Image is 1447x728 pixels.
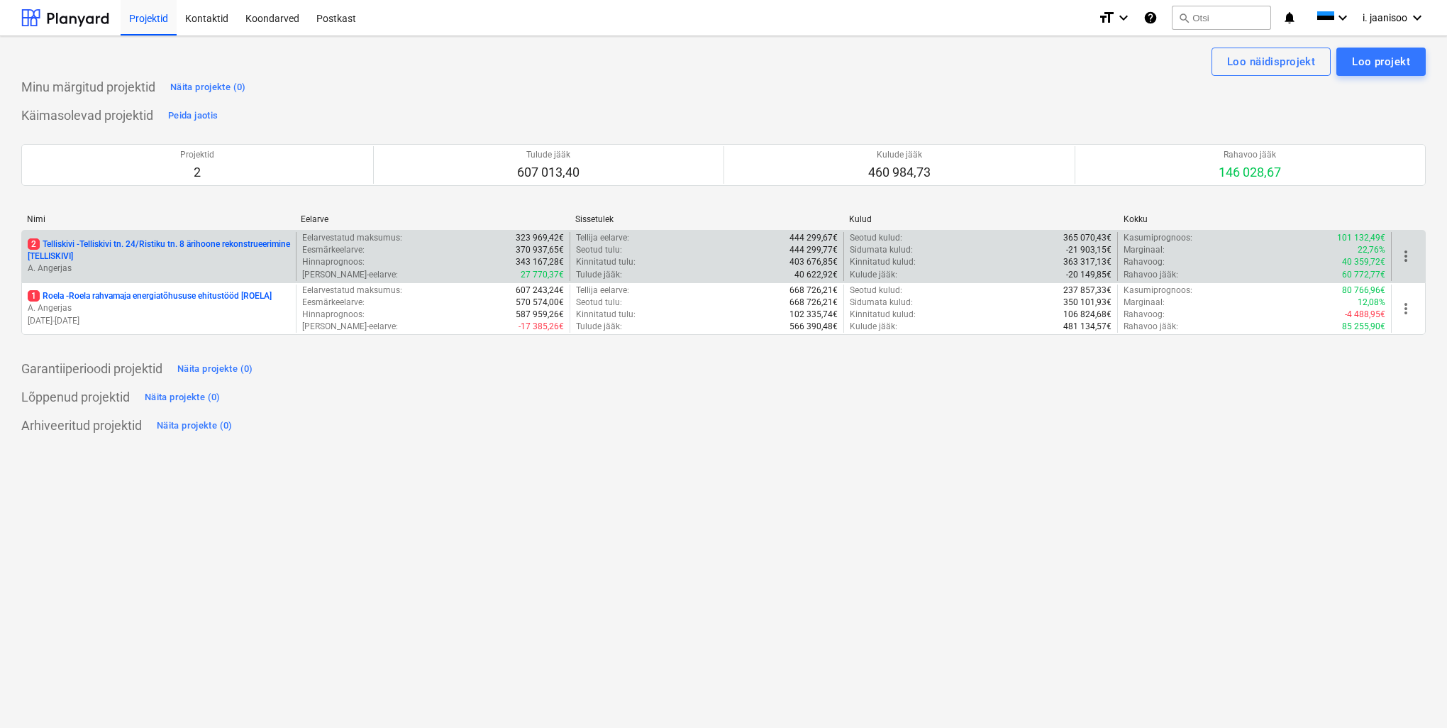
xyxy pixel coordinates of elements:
p: Rahavoog : [1124,309,1165,321]
div: Kulud [849,214,1111,224]
p: 40 359,72€ [1342,256,1385,268]
button: Näita projekte (0) [153,414,236,437]
p: Projektid [180,149,214,161]
p: Kinnitatud tulu : [576,256,636,268]
p: Kulude jääk : [850,269,897,281]
p: Rahavoo jääk : [1124,269,1178,281]
div: Loo projekt [1352,53,1410,71]
p: Sidumata kulud : [850,244,913,256]
p: Tulude jääk : [576,321,622,333]
p: 101 132,49€ [1337,232,1385,244]
p: 365 070,43€ [1063,232,1111,244]
div: 1Roela -Roela rahvamaja energiatõhususe ehitustööd [ROELA]A. Angerjas[DATE]-[DATE] [28,290,290,326]
span: search [1178,12,1190,23]
p: 403 676,85€ [789,256,838,268]
p: 12,08% [1358,297,1385,309]
span: i. jaanisoo [1363,12,1407,23]
p: Rahavoo jääk [1219,149,1281,161]
div: 2Telliskivi -Telliskivi tn. 24/Ristiku tn. 8 ärihoone rekonstrueerimine [TELLISKIVI]A. Angerjas [28,238,290,275]
p: Eelarvestatud maksumus : [302,285,402,297]
div: Näita projekte (0) [145,390,221,406]
p: Garantiiperioodi projektid [21,360,162,377]
p: 363 317,13€ [1063,256,1111,268]
p: Lõppenud projektid [21,389,130,406]
i: format_size [1098,9,1115,26]
p: 343 167,28€ [516,256,564,268]
p: -20 149,85€ [1066,269,1111,281]
p: 370 937,65€ [516,244,564,256]
p: Kulude jääk [868,149,931,161]
p: Seotud tulu : [576,297,622,309]
p: Tellija eelarve : [576,285,629,297]
p: Kasumiprognoos : [1124,285,1192,297]
p: Rahavoo jääk : [1124,321,1178,333]
button: Näita projekte (0) [167,76,250,99]
p: Kinnitatud kulud : [850,309,916,321]
p: 27 770,37€ [521,269,564,281]
p: -21 903,15€ [1066,244,1111,256]
p: 444 299,67€ [789,232,838,244]
iframe: Chat Widget [1376,660,1447,728]
p: 444 299,77€ [789,244,838,256]
p: 80 766,96€ [1342,285,1385,297]
p: 2 [180,164,214,181]
i: Abikeskus [1143,9,1158,26]
div: Näita projekte (0) [157,418,233,434]
span: 2 [28,238,40,250]
i: notifications [1282,9,1297,26]
p: Tulude jääk : [576,269,622,281]
p: 102 335,74€ [789,309,838,321]
p: -4 488,95€ [1345,309,1385,321]
p: 237 857,33€ [1063,285,1111,297]
button: Otsi [1172,6,1271,30]
span: more_vert [1397,300,1414,317]
p: Marginaal : [1124,297,1165,309]
div: Sissetulek [575,214,838,224]
p: Seotud kulud : [850,232,902,244]
p: 60 772,77€ [1342,269,1385,281]
p: 460 984,73 [868,164,931,181]
button: Loo näidisprojekt [1212,48,1331,76]
p: Roela - Roela rahvamaja energiatõhususe ehitustööd [ROELA] [28,290,272,302]
p: 607 243,24€ [516,285,564,297]
p: 566 390,48€ [789,321,838,333]
div: Peida jaotis [168,108,218,124]
p: 22,76% [1358,244,1385,256]
p: Rahavoog : [1124,256,1165,268]
p: Seotud tulu : [576,244,622,256]
button: Peida jaotis [165,104,221,127]
p: Seotud kulud : [850,285,902,297]
span: more_vert [1397,248,1414,265]
p: 146 028,67 [1219,164,1281,181]
p: Kinnitatud kulud : [850,256,916,268]
i: keyboard_arrow_down [1334,9,1351,26]
p: 668 726,21€ [789,285,838,297]
p: Sidumata kulud : [850,297,913,309]
button: Näita projekte (0) [174,358,257,380]
span: 1 [28,290,40,302]
div: Loo näidisprojekt [1227,53,1315,71]
p: 481 134,57€ [1063,321,1111,333]
p: 40 622,92€ [794,269,838,281]
div: Näita projekte (0) [177,361,253,377]
p: A. Angerjas [28,263,290,275]
p: 668 726,21€ [789,297,838,309]
p: Telliskivi - Telliskivi tn. 24/Ristiku tn. 8 ärihoone rekonstrueerimine [TELLISKIVI] [28,238,290,263]
p: Kulude jääk : [850,321,897,333]
p: 350 101,93€ [1063,297,1111,309]
p: [DATE] - [DATE] [28,315,290,327]
p: 587 959,26€ [516,309,564,321]
p: 323 969,42€ [516,232,564,244]
p: Hinnaprognoos : [302,309,365,321]
p: Käimasolevad projektid [21,107,153,124]
p: [PERSON_NAME]-eelarve : [302,321,398,333]
p: -17 385,26€ [519,321,564,333]
div: Kokku [1124,214,1386,224]
p: Kinnitatud tulu : [576,309,636,321]
p: Eesmärkeelarve : [302,244,365,256]
p: Eelarvestatud maksumus : [302,232,402,244]
p: Arhiveeritud projektid [21,417,142,434]
i: keyboard_arrow_down [1409,9,1426,26]
p: Tellija eelarve : [576,232,629,244]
